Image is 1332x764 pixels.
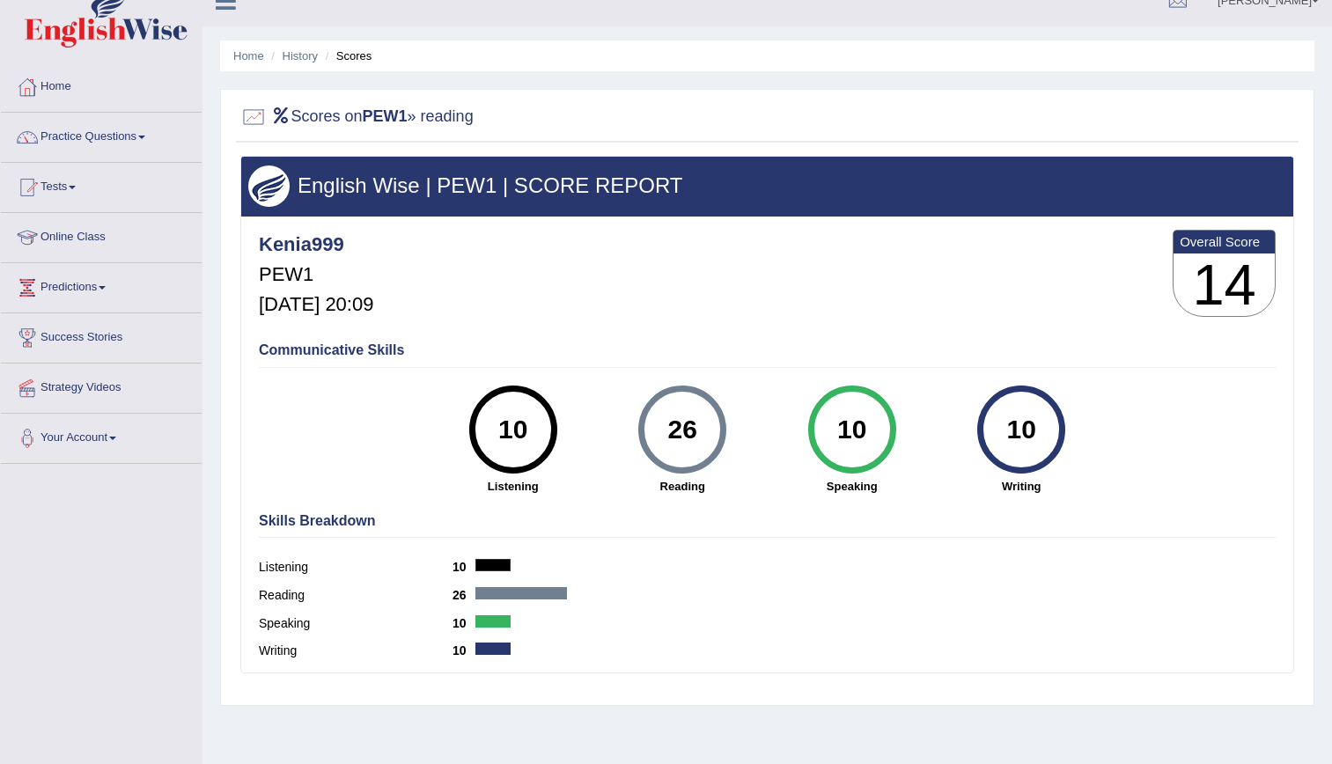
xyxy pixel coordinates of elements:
[363,107,408,125] b: PEW1
[990,393,1054,466] div: 10
[248,165,290,207] img: wings.png
[776,478,929,495] strong: Speaking
[438,478,590,495] strong: Listening
[820,393,884,466] div: 10
[259,342,1276,358] h4: Communicative Skills
[259,558,453,577] label: Listening
[946,478,1098,495] strong: Writing
[259,234,373,255] h4: Kenia999
[259,513,1276,529] h4: Skills Breakdown
[1174,253,1275,317] h3: 14
[1,364,202,408] a: Strategy Videos
[453,560,475,574] b: 10
[651,393,715,466] div: 26
[1180,234,1269,249] b: Overall Score
[1,263,202,307] a: Predictions
[1,313,202,357] a: Success Stories
[321,48,372,64] li: Scores
[259,586,453,605] label: Reading
[259,642,453,660] label: Writing
[259,614,453,633] label: Speaking
[1,163,202,207] a: Tests
[248,174,1286,197] h3: English Wise | PEW1 | SCORE REPORT
[1,213,202,257] a: Online Class
[259,264,373,285] h5: PEW1
[453,643,475,657] b: 10
[240,104,474,130] h2: Scores on » reading
[233,49,264,62] a: Home
[1,113,202,157] a: Practice Questions
[259,294,373,315] h5: [DATE] 20:09
[1,62,202,107] a: Home
[1,414,202,458] a: Your Account
[453,616,475,630] b: 10
[283,49,318,62] a: History
[607,478,759,495] strong: Reading
[481,393,545,466] div: 10
[453,588,475,602] b: 26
